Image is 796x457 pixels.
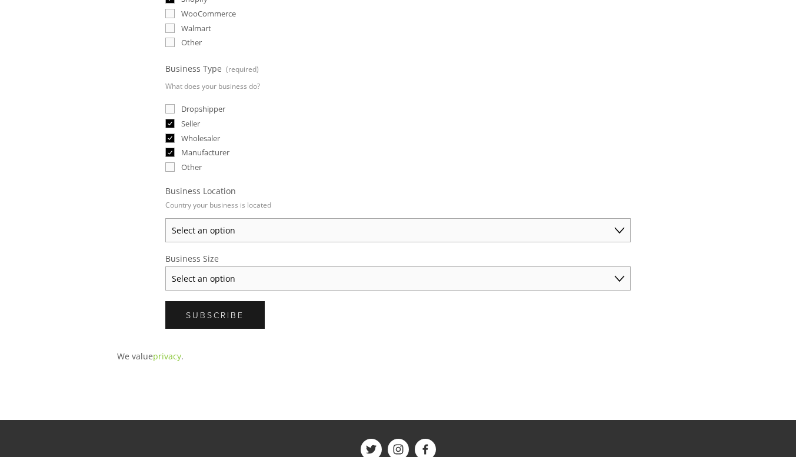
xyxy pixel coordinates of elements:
span: Other [181,162,202,172]
span: Business Location [165,185,236,196]
span: Walmart [181,23,211,34]
span: WooCommerce [181,8,236,19]
input: WooCommerce [165,9,175,18]
select: Business Size [165,266,631,291]
input: Manufacturer [165,148,175,157]
p: Country your business is located [165,196,271,214]
span: Manufacturer [181,147,229,158]
select: Business Location [165,218,631,242]
input: Other [165,38,175,47]
input: Dropshipper [165,104,175,114]
input: Walmart [165,24,175,33]
span: Other [181,37,202,48]
a: privacy [153,351,181,362]
input: Wholesaler [165,134,175,143]
span: Subscribe [186,309,244,321]
span: Business Size [165,253,219,264]
span: Seller [181,118,200,129]
span: Wholesaler [181,133,220,144]
span: (required) [226,61,259,78]
input: Seller [165,119,175,128]
input: Other [165,162,175,172]
p: What does your business do? [165,78,260,95]
span: Dropshipper [181,104,225,114]
button: SubscribeSubscribe [165,301,265,329]
p: We value . [117,349,680,363]
span: Business Type [165,63,222,74]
